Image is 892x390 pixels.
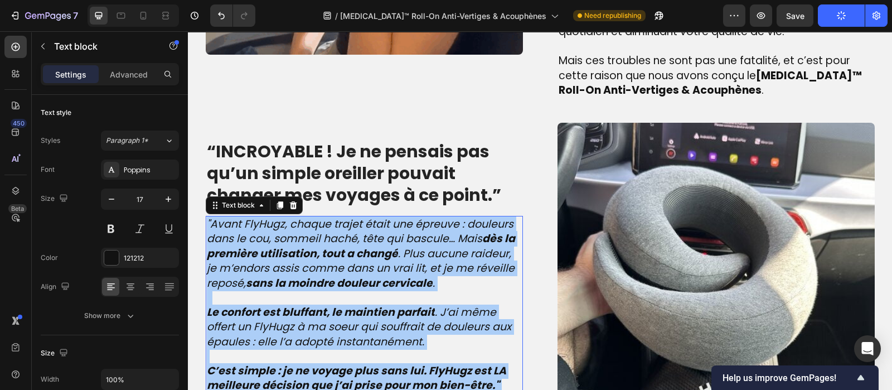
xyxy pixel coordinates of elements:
div: Text style [41,108,71,118]
strong: C’est simple : je ne voyage plus sans lui. FlyHugz est LA meilleure décision que j’ai prise pour ... [19,332,318,362]
p: Advanced [110,69,148,80]
div: Undo/Redo [210,4,255,27]
i: . J’ai même offert un FlyHugz à ma soeur qui souffrait de douleurs aux épaules : elle l’a adopté ... [19,273,323,318]
button: Show more [41,306,179,326]
button: Paragraph 1* [101,131,179,151]
p: 7 [73,9,78,22]
button: Show survey - Help us improve GemPages! [723,371,867,384]
strong: Le confort est bluffant, le maintien parfait [19,273,247,288]
span: Paragraph 1* [106,136,148,146]
span: [MEDICAL_DATA]™ Roll-On Anti-Vertiges & Acouphènes [340,10,546,22]
input: Auto [101,369,178,389]
i: "Avant FlyHugz, chaque trajet était une épreuve : douleurs dans le cou, sommeil haché, tête qui b... [19,185,327,259]
div: Color [41,253,58,263]
strong: sans la moindre douleur cervicale [58,244,245,259]
button: 7 [4,4,83,27]
div: Size [41,191,70,206]
span: Need republishing [584,11,641,21]
div: Show more [84,310,136,321]
p: Text block [54,40,149,53]
strong: dès la première utilisation, tout a changé [19,200,327,230]
h2: Rich Text Editor. Editing area: main [18,108,335,176]
div: Poppins [124,165,176,175]
div: Beta [8,204,27,213]
div: Align [41,280,72,295]
div: Font [41,165,55,175]
iframe: Design area [188,31,892,390]
p: ⁠⁠⁠⁠⁠⁠⁠ [19,109,334,175]
div: 450 [11,119,27,128]
p: Settings [55,69,86,80]
div: 121212 [124,253,176,263]
span: Save [786,11,804,21]
strong: [MEDICAL_DATA]™ Roll-On Anti-Vertiges & Acouphènes [371,37,674,67]
div: Open Intercom Messenger [854,335,881,362]
div: Width [41,374,59,384]
div: Styles [41,136,60,146]
div: Text block [32,169,69,179]
button: Save [777,4,813,27]
div: Size [41,346,70,361]
strong: “INCROYABLE ! Je ne pensais pas qu’un simple oreiller pouvait changer mes voyages à ce point.” [19,108,313,176]
span: / [335,10,338,22]
span: Help us improve GemPages! [723,373,854,383]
